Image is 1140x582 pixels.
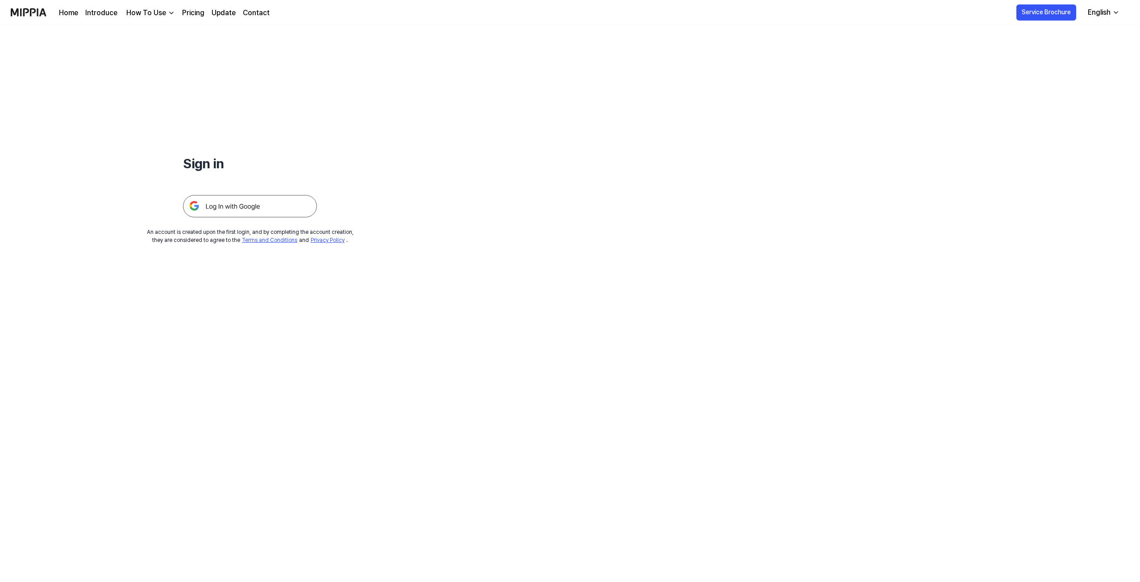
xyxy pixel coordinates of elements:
a: Contact [243,8,270,18]
div: How To Use [125,8,168,18]
button: English [1081,4,1125,21]
div: English [1086,7,1112,18]
img: down [168,9,175,17]
a: Update [212,8,236,18]
img: 구글 로그인 버튼 [183,195,317,217]
a: Home [59,8,78,18]
button: Service Brochure [1016,4,1076,21]
a: Introduce [85,8,117,18]
a: Terms and Conditions [242,237,297,243]
a: Privacy Policy [311,237,345,243]
a: Pricing [182,8,204,18]
div: An account is created upon the first login, and by completing the account creation, they are cons... [147,228,354,244]
h1: Sign in [183,154,317,174]
button: How To Use [125,8,175,18]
